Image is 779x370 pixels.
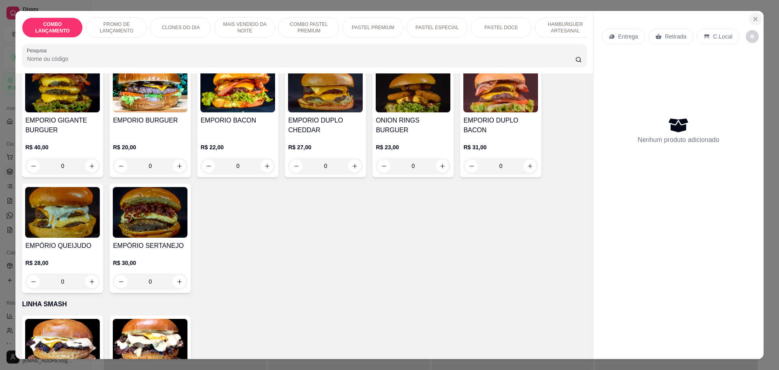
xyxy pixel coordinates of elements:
[161,24,200,31] p: CLONES DO DIA
[200,116,275,125] h4: EMPORIO BACON
[27,55,575,63] input: Pesquisa
[746,30,759,43] button: decrease-product-quantity
[25,319,100,370] img: product-image
[25,116,100,135] h4: EMPORIO GIGANTE BURGUER
[713,32,732,41] p: C.Local
[542,21,589,34] p: HAMBURGUER ARTESANAL
[285,21,332,34] p: COMBO PASTEL PREMIUM
[415,24,459,31] p: PASTEL ESPECIAL
[93,21,140,34] p: PROMO DE LANÇAMENTO
[200,143,275,151] p: R$ 22,00
[221,21,268,34] p: MAIS VENDIDO DA NOITE
[113,143,187,151] p: R$ 20,00
[113,62,187,112] img: product-image
[25,187,100,238] img: product-image
[463,116,538,135] h4: EMPORIO DUPLO BACON
[638,135,719,145] p: Nenhum produto adicionado
[113,187,187,238] img: product-image
[376,143,450,151] p: R$ 23,00
[25,241,100,251] h4: EMPÓRIO QUEIJUDO
[113,241,187,251] h4: EMPÓRIO SERTANEJO
[25,259,100,267] p: R$ 28,00
[376,116,450,135] h4: ONION RINGS BURGUER
[463,143,538,151] p: R$ 31,00
[22,299,586,309] p: LINHA SMASH
[749,13,762,26] button: Close
[29,21,76,34] p: COMBO LANÇAMENTO
[25,143,100,151] p: R$ 40,00
[288,62,363,112] img: product-image
[113,116,187,125] h4: EMPORIO BURGUER
[288,116,363,135] h4: EMPORIO DUPLO CHEDDAR
[484,24,518,31] p: PASTEL DOCE
[113,319,187,370] img: product-image
[25,62,100,112] img: product-image
[376,62,450,112] img: product-image
[618,32,638,41] p: Entrega
[200,62,275,112] img: product-image
[288,143,363,151] p: R$ 27,00
[352,24,394,31] p: PASTEL PREMIUM
[665,32,686,41] p: Retirada
[463,62,538,112] img: product-image
[113,259,187,267] p: R$ 30,00
[27,47,49,54] label: Pesquisa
